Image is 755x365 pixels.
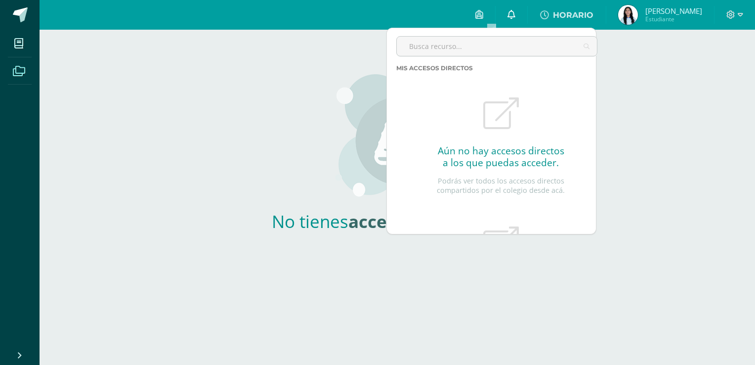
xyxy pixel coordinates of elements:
span: [PERSON_NAME] [645,6,702,16]
strong: acceso [348,210,406,233]
input: Busca recurso... [397,37,597,56]
span: Mis accesos directos [396,64,473,72]
img: courses_medium.png [328,73,467,202]
span: Estudiante [645,15,702,23]
p: Podrás ver todos los accesos directos compartidos por el colegio desde acá. [430,177,572,195]
img: ec44201f3f23ef3782e1b7534c9ce4e2.png [618,5,638,25]
h2: No tienes a esta sección. [252,210,543,233]
span: HORARIO [553,10,593,20]
h2: Aún no hay accesos directos a los que puedas acceder. [438,145,564,169]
